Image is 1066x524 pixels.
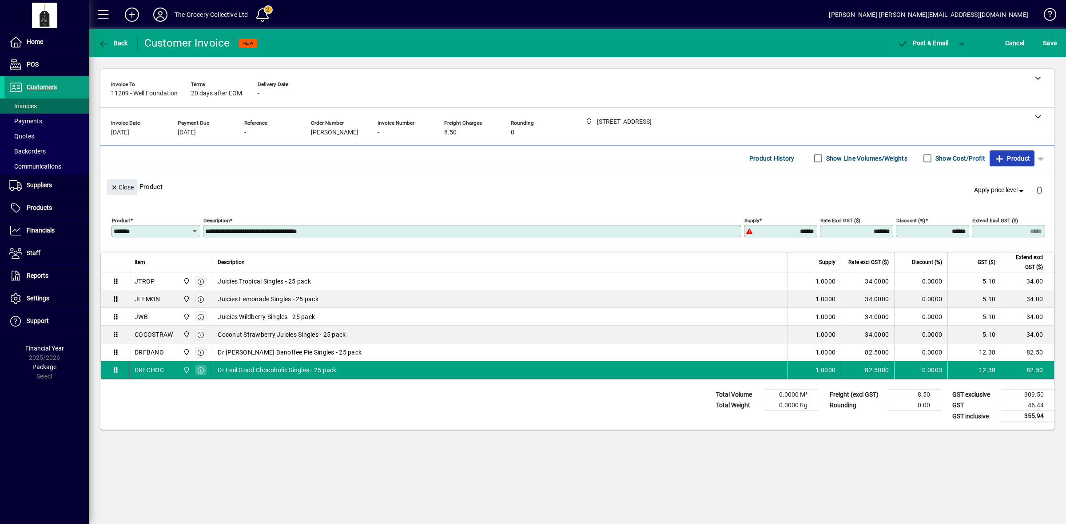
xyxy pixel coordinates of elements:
div: DRFCHOC [135,366,164,374]
span: 4/75 Apollo Drive [181,312,191,322]
mat-label: Supply [744,217,759,224]
td: 0.0000 [894,361,947,379]
span: Package [32,363,56,370]
span: NEW [243,40,254,46]
span: - [378,129,379,136]
span: 1.0000 [815,312,836,321]
button: Delete [1029,179,1050,201]
span: Rate excl GST ($) [848,257,889,267]
span: 4/75 Apollo Drive [181,276,191,286]
a: Support [4,310,89,332]
td: 5.10 [947,272,1001,290]
mat-label: Rate excl GST ($) [820,217,860,224]
span: Coconut Strawberry Juicies Singles - 25 pack [218,330,346,339]
a: Communications [4,159,89,174]
td: 0.00 [887,400,941,411]
span: 4/75 Apollo Drive [181,330,191,339]
span: Product [994,151,1030,165]
div: [PERSON_NAME] [PERSON_NAME][EMAIL_ADDRESS][DOMAIN_NAME] [829,8,1028,22]
td: 0.0000 [894,272,947,290]
span: 1.0000 [815,295,836,303]
div: 34.0000 [847,295,889,303]
span: 8.50 [444,129,457,136]
span: Juicies Lemonade Singles - 25 pack [218,295,318,303]
td: Total Volume [712,390,765,400]
mat-label: Extend excl GST ($) [972,217,1018,224]
span: Supply [819,257,835,267]
span: Products [27,204,52,211]
button: Profile [146,7,175,23]
span: Discount (%) [912,257,942,267]
td: 12.38 [947,361,1001,379]
span: Product History [749,151,795,165]
mat-label: Discount (%) [896,217,925,224]
td: Total Weight [712,400,765,411]
span: 1.0000 [815,277,836,286]
td: 34.00 [1001,326,1054,343]
div: Customer Invoice [144,36,230,50]
button: Save [1041,35,1059,51]
span: GST ($) [978,257,995,267]
div: 34.0000 [847,312,889,321]
span: 1.0000 [815,348,836,357]
div: 82.5000 [847,366,889,374]
div: JWB [135,312,148,321]
a: Financials [4,220,89,242]
div: DRFBANO [135,348,164,357]
span: Apply price level [974,185,1026,195]
a: Backorders [4,144,89,159]
span: 1.0000 [815,330,836,339]
button: Close [107,179,137,195]
a: POS [4,54,89,76]
label: Show Cost/Profit [934,154,985,163]
span: Description [218,257,245,267]
span: 1.0000 [815,366,836,374]
span: Dr Feel Good Chocoholic Singles - 25 pack [218,366,336,374]
span: Back [98,39,128,47]
div: 34.0000 [847,330,889,339]
td: 5.10 [947,290,1001,308]
mat-label: Description [203,217,230,224]
span: 4/75 Apollo Drive [181,294,191,304]
span: Financial Year [25,345,64,352]
td: 0.0000 [894,326,947,343]
td: 34.00 [1001,272,1054,290]
td: GST inclusive [948,411,1001,422]
td: 5.10 [947,326,1001,343]
td: 8.50 [887,390,941,400]
div: Product [100,170,1054,203]
td: 82.50 [1001,361,1054,379]
span: 4/75 Apollo Drive [181,347,191,357]
td: 34.00 [1001,290,1054,308]
label: Show Line Volumes/Weights [824,154,907,163]
mat-label: Product [112,217,130,224]
span: Home [27,38,43,45]
div: 82.5000 [847,348,889,357]
button: Product [990,150,1034,166]
button: Add [118,7,146,23]
span: Item [135,257,145,267]
app-page-header-button: Close [105,183,139,191]
span: 11209 - Well Foundation [111,90,178,97]
a: Home [4,31,89,53]
td: 82.50 [1001,343,1054,361]
a: Invoices [4,98,89,114]
span: - [258,90,259,97]
td: 0.0000 M³ [765,390,818,400]
div: JTROP [135,277,155,286]
td: 0.0000 Kg [765,400,818,411]
button: Post & Email [893,35,953,51]
button: Back [96,35,130,51]
span: Reports [27,272,48,279]
div: 34.0000 [847,277,889,286]
td: 5.10 [947,308,1001,326]
td: 46.44 [1001,400,1054,411]
a: Reports [4,265,89,287]
td: 309.50 [1001,390,1054,400]
app-page-header-button: Delete [1029,186,1050,194]
span: [PERSON_NAME] [311,129,358,136]
button: Product History [746,150,798,166]
a: Payments [4,114,89,129]
span: P [913,39,917,47]
span: Juicies Wildberry Singles - 25 pack [218,312,315,321]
